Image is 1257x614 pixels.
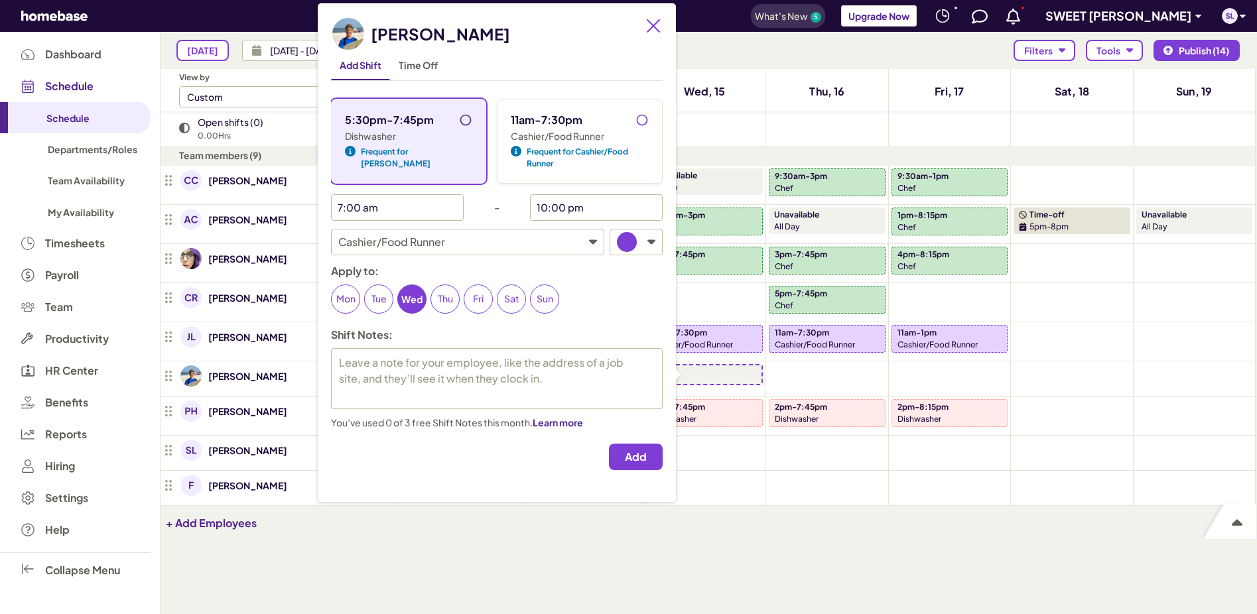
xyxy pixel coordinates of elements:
[45,269,79,281] span: Payroll
[774,221,874,233] p: all day
[1154,40,1240,61] button: Publish (14)
[187,45,218,56] span: [DATE]
[198,130,263,142] p: 0.00 Hrs
[48,206,114,218] span: My Availability
[1142,209,1187,221] p: Unavailable
[179,72,385,84] p: View by
[331,263,663,279] p: Apply to:
[897,327,937,339] p: 11am-1pm
[755,10,808,22] span: What's New
[45,460,75,472] span: Hiring
[653,339,733,351] p: Cashier/Food Runner
[345,113,459,127] p: 5:30pm-7:45pm
[179,438,203,462] a: avatar
[208,368,287,384] p: [PERSON_NAME]
[897,249,949,261] p: 4pm-8:15pm
[166,516,257,530] span: + Add Employees
[45,80,94,92] span: Schedule
[332,292,360,306] p: Mon
[180,287,202,308] img: avatar
[180,400,202,422] img: avatar
[180,365,202,387] img: avatar
[935,84,964,99] h4: Fri, 17
[775,261,793,273] p: Chef
[841,5,917,27] button: Upgrade Now
[365,292,393,306] p: Tue
[208,442,287,458] p: [PERSON_NAME]
[1029,221,1069,233] p: 5pm-8pm
[179,473,203,497] a: avatar
[21,11,88,21] svg: Homebase Logo
[45,237,105,249] span: Timesheets
[45,301,73,313] span: Team
[897,339,978,351] p: Cashier/Food Runner
[45,428,87,440] span: Reports
[676,81,733,102] a: Wed, 15
[45,563,120,577] span: Collapse Menu
[176,40,229,61] button: [DATE]
[331,194,444,221] input: --:-- --
[331,414,533,430] p: You’ve used 0 of 3 free Shift Notes this month.
[897,401,949,413] p: 2pm-8:15pm
[208,329,287,345] p: [PERSON_NAME]
[371,23,510,45] h2: [PERSON_NAME]
[751,4,825,28] button: What's New 5
[179,168,203,192] a: avatar
[187,92,223,103] div: Custom
[897,210,947,221] p: 1pm-8:15pm
[1055,84,1089,99] h4: Sat, 18
[166,517,257,530] button: + Add Employees
[775,249,827,261] p: 3pm-7:45pm
[179,399,203,423] a: avatar
[897,170,949,182] p: 9:30am-1pm
[208,251,287,267] a: [PERSON_NAME]
[1142,221,1242,233] p: all day
[338,234,589,250] p: Cashier/Food Runner
[399,59,438,71] span: Time Off
[45,492,88,504] span: Settings
[208,212,287,227] a: [PERSON_NAME]
[1047,81,1097,102] a: Sat, 18
[609,444,663,470] button: Add
[1168,81,1220,102] a: Sun, 19
[179,208,203,231] a: avatar
[1014,40,1075,61] button: Filters
[775,327,829,339] p: 11am-7:30pm
[345,129,459,143] p: Dishwasher
[208,403,287,419] a: [PERSON_NAME]
[180,170,202,191] img: avatar
[775,288,827,300] p: 5pm-7:45pm
[530,194,643,221] input: --:-- --
[497,292,525,306] p: Sat
[775,413,819,425] p: Dishwasher
[774,209,819,221] p: Unavailable
[45,524,70,536] span: Help
[814,13,818,21] text: 5
[511,113,635,127] p: 11am-7:30pm
[179,147,397,163] p: Team members (9)
[464,292,492,306] p: Fri
[653,327,707,339] p: 11am-7:30pm
[208,172,287,188] a: [PERSON_NAME]
[46,112,90,124] span: Schedule
[684,84,725,99] h4: Wed, 15
[262,40,430,61] input: Choose a date
[811,12,821,23] a: 5
[198,114,263,130] p: Open shifts (0)
[361,146,459,170] span: Frequent for [PERSON_NAME]
[533,416,583,429] button: Learn more
[1176,84,1212,99] h4: Sun, 19
[531,292,559,306] p: Sun
[398,291,426,307] p: Wed
[180,326,202,347] img: avatar
[533,416,583,428] span: Learn more
[180,209,202,230] img: avatar
[1096,45,1120,56] span: Tools
[511,129,635,143] p: Cashier/Food Runner
[897,261,916,273] p: Chef
[1024,45,1053,56] span: Filters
